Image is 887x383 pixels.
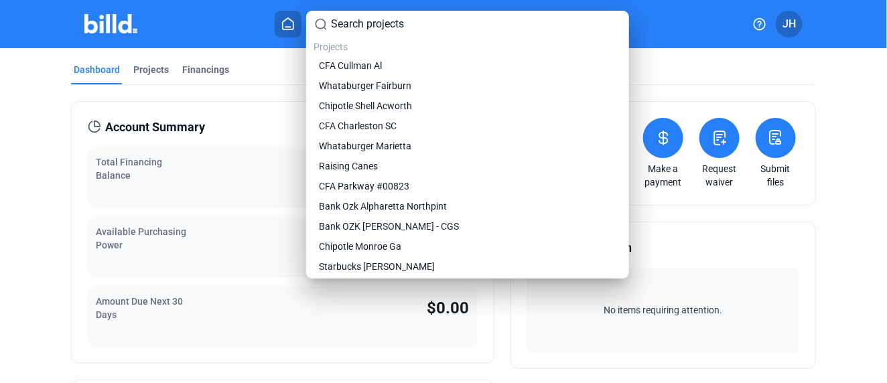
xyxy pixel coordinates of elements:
[320,200,448,213] span: Bank Ozk Alpharetta Northpint
[320,220,460,233] span: Bank OZK [PERSON_NAME] - CGS
[320,139,412,153] span: Whataburger Marietta
[332,16,621,32] input: Search projects
[320,179,410,193] span: CFA Parkway #00823
[320,240,402,253] span: Chipotle Monroe Ga
[320,119,397,133] span: CFA Charleston SC
[320,79,412,92] span: Whataburger Fairburn
[320,59,383,72] span: CFA Cullman Al
[320,260,435,273] span: Starbucks [PERSON_NAME]
[320,99,413,112] span: Chipotle Shell Acworth
[314,42,348,52] span: Projects
[320,159,379,173] span: Raising Canes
